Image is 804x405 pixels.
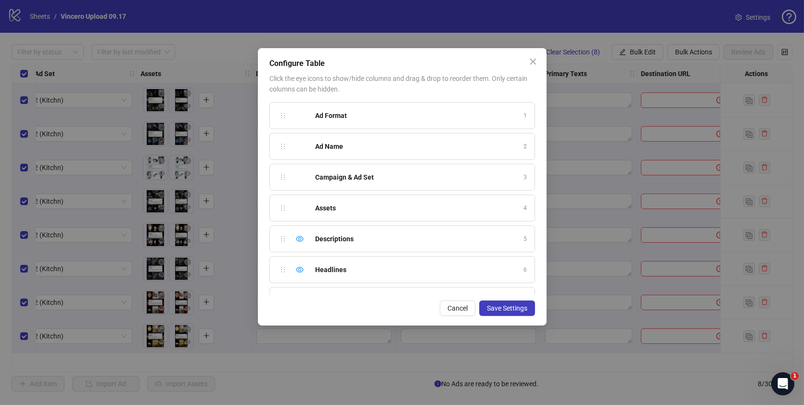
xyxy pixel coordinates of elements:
strong: Ad Name [315,143,343,150]
span: eye [296,266,304,274]
button: Close [525,54,541,69]
span: Click the eye icons to show/hide columns and drag & drop to reorder them. Only certain columns ca... [269,75,527,93]
span: 1 [791,372,799,380]
button: Save Settings [479,300,535,316]
strong: Assets [315,204,336,212]
span: holder [280,235,286,242]
span: Cancel [447,304,468,312]
strong: Ad Format [315,112,347,119]
div: Hide column [294,264,306,275]
span: holder [280,143,286,150]
span: 4 [523,204,527,213]
span: Save Settings [487,304,527,312]
span: 6 [523,265,527,274]
span: eye [296,235,304,243]
span: 3 [523,173,527,182]
span: holder [280,205,286,211]
span: 1 [523,111,527,120]
button: Cancel [440,300,475,316]
strong: Descriptions [315,235,354,243]
strong: Campaign & Ad Set [315,173,374,181]
span: holder [280,174,286,181]
strong: Headlines [315,266,346,274]
span: holder [280,266,286,273]
span: 5 [523,235,527,244]
div: Configure Table [269,58,535,69]
span: 2 [523,142,527,151]
div: Hide column [294,233,306,245]
iframe: Intercom live chat [771,372,794,395]
span: holder [280,112,286,119]
span: close [529,58,537,65]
